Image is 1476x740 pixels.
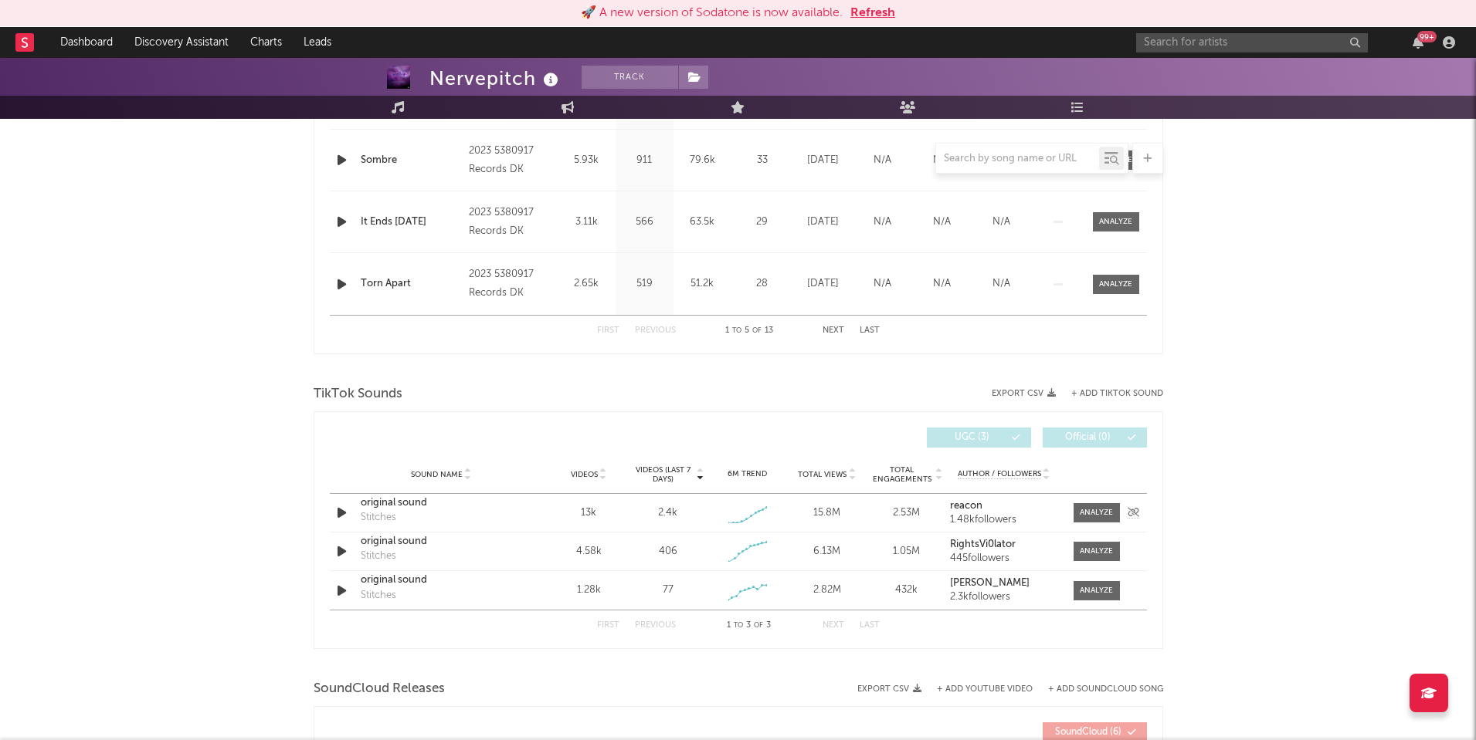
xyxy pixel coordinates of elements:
[1043,427,1147,448] button: Official(0)
[711,468,783,480] div: 6M Trend
[707,322,792,340] div: 1 5 13
[314,680,445,698] span: SoundCloud Releases
[469,142,553,179] div: 2023 5380917 Records DK
[950,553,1057,564] div: 445 followers
[857,684,921,694] button: Export CSV
[707,617,792,635] div: 1 3 3
[1136,33,1368,52] input: Search for artists
[916,276,968,292] div: N/A
[870,465,933,484] span: Total Engagements
[562,276,612,292] div: 2.65k
[870,505,942,521] div: 2.53M
[1048,685,1163,694] button: + Add SoundCloud Song
[937,685,1033,694] button: + Add YouTube Video
[663,583,674,598] div: 77
[571,470,598,479] span: Videos
[752,327,762,334] span: of
[619,276,670,292] div: 519
[411,470,463,479] span: Sound Name
[619,215,670,230] div: 566
[734,622,743,629] span: to
[921,685,1033,694] div: + Add YouTube Video
[1413,36,1423,49] button: 99+
[597,326,619,335] button: First
[314,385,402,404] span: TikTok Sounds
[732,327,741,334] span: to
[635,326,676,335] button: Previous
[361,276,462,292] a: Torn Apart
[469,265,553,302] div: 2023 5380917 Records DK
[798,470,847,479] span: Total Views
[950,501,1057,512] a: reacon
[735,215,789,230] div: 29
[293,27,342,58] a: Leads
[677,276,728,292] div: 51.2k
[1033,685,1163,694] button: + Add SoundCloud Song
[429,66,562,91] div: Nervepitch
[860,326,880,335] button: Last
[632,465,694,484] span: Videos (last 7 days)
[49,27,124,58] a: Dashboard
[1055,728,1108,737] span: SoundCloud
[791,583,863,598] div: 2.82M
[361,215,462,230] a: It Ends [DATE]
[950,539,1016,549] strong: RightsVi0lator
[1417,31,1437,42] div: 99 +
[553,544,625,559] div: 4.58k
[870,583,942,598] div: 432k
[1053,433,1124,442] span: Official ( 0 )
[658,505,677,521] div: 2.4k
[976,276,1027,292] div: N/A
[553,583,625,598] div: 1.28k
[469,204,553,241] div: 2023 5380917 Records DK
[950,515,1057,525] div: 1.48k followers
[1056,390,1163,398] button: + Add TikTok Sound
[950,501,982,511] strong: reacon
[124,27,239,58] a: Discovery Assistant
[361,588,396,603] div: Stitches
[677,215,728,230] div: 63.5k
[239,27,293,58] a: Charts
[361,549,396,564] div: Stitches
[791,505,863,521] div: 15.8M
[581,4,843,22] div: 🚀 A new version of Sodatone is now available.
[950,578,1030,588] strong: [PERSON_NAME]
[754,622,763,629] span: of
[950,539,1057,550] a: RightsVi0lator
[797,276,849,292] div: [DATE]
[916,215,968,230] div: N/A
[927,427,1031,448] button: UGC(3)
[860,621,880,630] button: Last
[857,215,908,230] div: N/A
[659,544,677,559] div: 406
[976,215,1027,230] div: N/A
[823,621,844,630] button: Next
[582,66,678,89] button: Track
[950,578,1057,589] a: [PERSON_NAME]
[1071,390,1163,398] button: + Add TikTok Sound
[735,276,789,292] div: 28
[870,544,942,559] div: 1.05M
[361,495,522,511] a: original sound
[857,276,908,292] div: N/A
[950,592,1057,603] div: 2.3k followers
[597,621,619,630] button: First
[562,215,612,230] div: 3.11k
[936,153,1099,165] input: Search by song name or URL
[791,544,863,559] div: 6.13M
[823,326,844,335] button: Next
[635,621,676,630] button: Previous
[797,215,849,230] div: [DATE]
[361,573,522,588] a: original sound
[361,534,522,549] a: original sound
[361,510,396,525] div: Stitches
[937,433,1008,442] span: UGC ( 3 )
[958,469,1041,479] span: Author / Followers
[1053,728,1124,737] span: ( 6 )
[553,505,625,521] div: 13k
[992,389,1056,398] button: Export CSV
